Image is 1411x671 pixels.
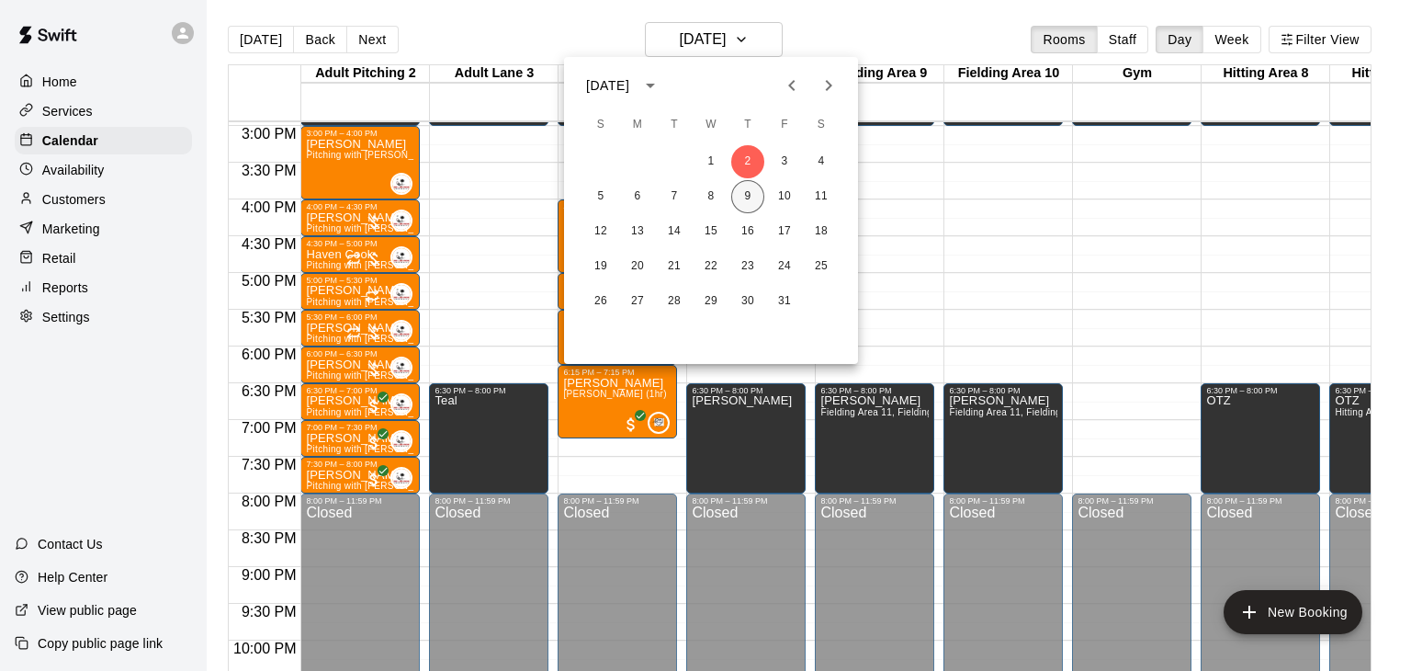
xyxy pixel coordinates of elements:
span: Wednesday [694,107,728,143]
button: 21 [658,250,691,283]
button: 10 [768,180,801,213]
button: 28 [658,285,691,318]
button: 11 [805,180,838,213]
button: 12 [584,215,617,248]
button: 20 [621,250,654,283]
button: 31 [768,285,801,318]
button: Next month [810,67,847,104]
button: 13 [621,215,654,248]
button: 4 [805,145,838,178]
button: 25 [805,250,838,283]
span: Saturday [805,107,838,143]
button: 3 [768,145,801,178]
button: 9 [731,180,764,213]
button: 29 [694,285,728,318]
div: [DATE] [586,76,629,96]
button: 26 [584,285,617,318]
button: 30 [731,285,764,318]
button: 19 [584,250,617,283]
button: 2 [731,145,764,178]
button: Previous month [773,67,810,104]
button: 18 [805,215,838,248]
span: Thursday [731,107,764,143]
span: Tuesday [658,107,691,143]
button: 16 [731,215,764,248]
button: 17 [768,215,801,248]
button: 23 [731,250,764,283]
button: 27 [621,285,654,318]
button: 6 [621,180,654,213]
button: 14 [658,215,691,248]
button: 7 [658,180,691,213]
button: 1 [694,145,728,178]
button: calendar view is open, switch to year view [635,70,666,101]
span: Sunday [584,107,617,143]
button: 22 [694,250,728,283]
span: Friday [768,107,801,143]
button: 8 [694,180,728,213]
button: 24 [768,250,801,283]
button: 5 [584,180,617,213]
span: Monday [621,107,654,143]
button: 15 [694,215,728,248]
